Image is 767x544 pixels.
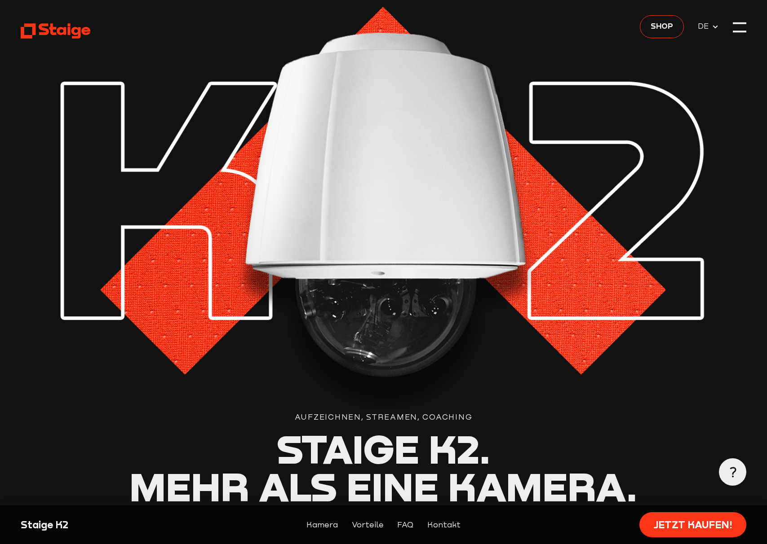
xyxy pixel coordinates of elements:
div: Staige K2 [21,518,195,532]
a: Vorteile [352,519,384,531]
span: DE [698,20,712,32]
a: Kontakt [427,519,461,531]
a: FAQ [397,519,413,531]
a: Kamera [306,519,338,531]
div: Aufzeichnen, Streamen, Coaching [21,411,746,423]
span: Staige K2. Mehr als eine Kamera. [129,425,638,510]
a: Jetzt kaufen! [639,512,746,537]
span: Shop [651,20,673,32]
a: Shop [640,15,684,39]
